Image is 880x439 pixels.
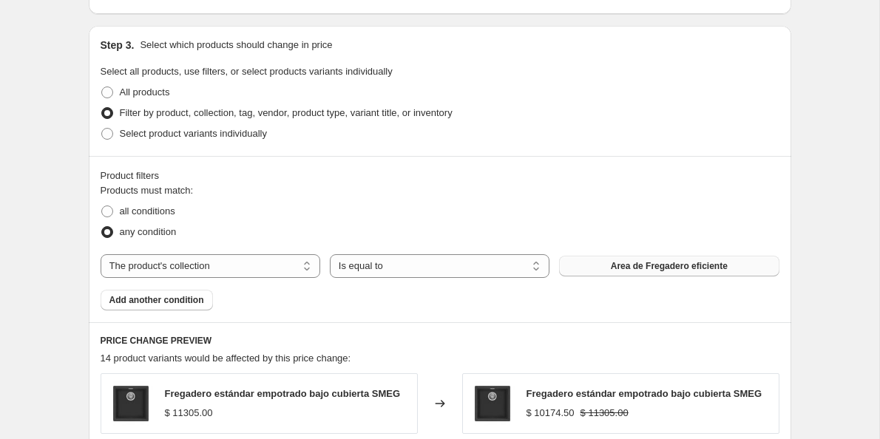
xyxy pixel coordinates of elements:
[101,353,351,364] span: 14 product variants would be affected by this price change:
[101,66,393,77] span: Select all products, use filters, or select products variants individually
[165,406,213,421] div: $ 11305.00
[611,260,728,272] span: Area de Fregadero eficiente
[101,38,135,52] h2: Step 3.
[101,185,194,196] span: Products must match:
[109,381,153,426] img: Fregadero_estandar_empotrado_bajo_cubierta_SMEG_-_jamesandstevenmx-4604892_80x.jpg
[109,294,204,306] span: Add another condition
[101,290,213,310] button: Add another condition
[559,256,779,276] button: Area de Fregadero eficiente
[527,406,575,421] div: $ 10174.50
[120,205,175,217] span: all conditions
[101,169,779,183] div: Product filters
[101,335,779,347] h6: PRICE CHANGE PREVIEW
[470,381,515,426] img: Fregadero_estandar_empotrado_bajo_cubierta_SMEG_-_jamesandstevenmx-4604892_80x.jpg
[120,86,170,98] span: All products
[581,406,629,421] strike: $ 11305.00
[140,38,332,52] p: Select which products should change in price
[120,107,453,118] span: Filter by product, collection, tag, vendor, product type, variant title, or inventory
[527,388,762,399] span: Fregadero estándar empotrado bajo cubierta SMEG
[120,226,177,237] span: any condition
[120,128,267,139] span: Select product variants individually
[165,388,401,399] span: Fregadero estándar empotrado bajo cubierta SMEG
